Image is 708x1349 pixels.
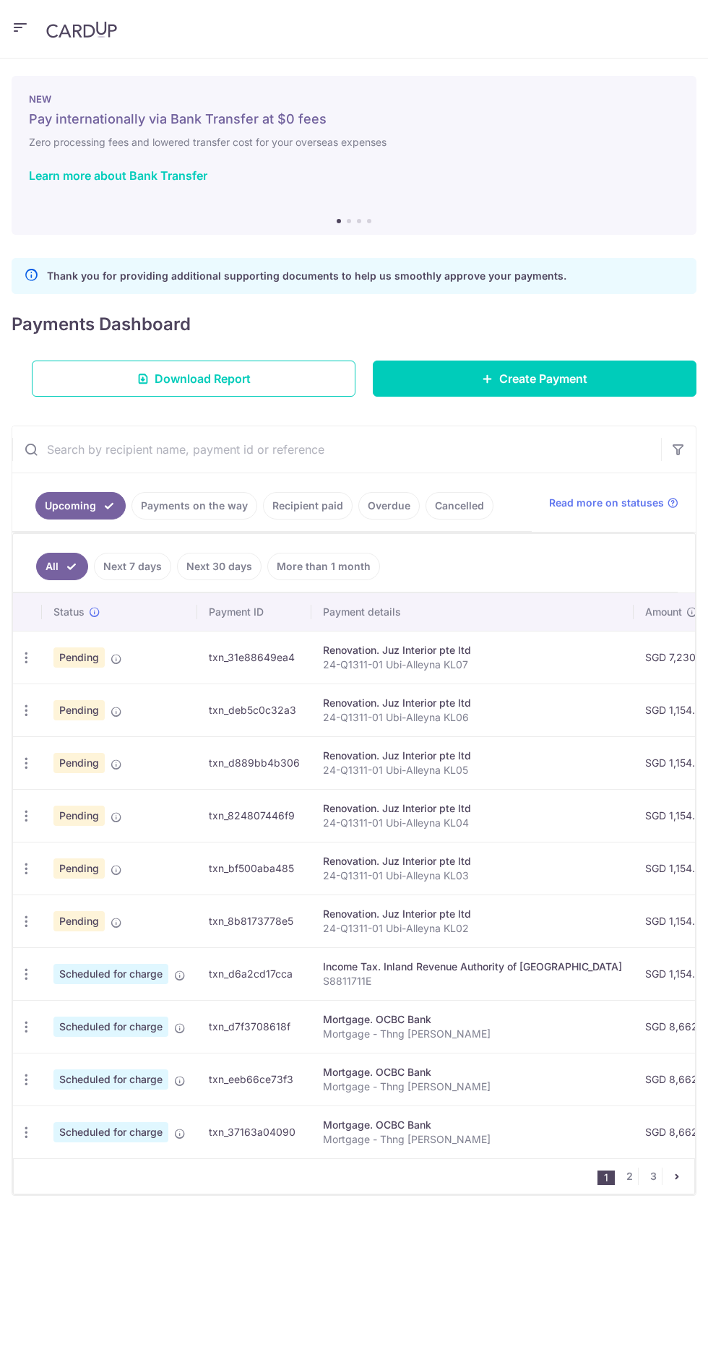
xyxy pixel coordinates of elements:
[426,492,493,520] a: Cancelled
[323,1012,622,1027] div: Mortgage. OCBC Bank
[53,647,105,668] span: Pending
[32,361,355,397] a: Download Report
[197,947,311,1000] td: txn_d6a2cd17cca
[53,806,105,826] span: Pending
[311,593,634,631] th: Payment details
[197,736,311,789] td: txn_d889bb4b306
[323,1027,622,1041] p: Mortgage - Thng [PERSON_NAME]
[29,111,679,128] h5: Pay internationally via Bank Transfer at $0 fees
[644,1168,662,1185] a: 3
[29,168,207,183] a: Learn more about Bank Transfer
[36,553,88,580] a: All
[177,553,262,580] a: Next 30 days
[197,593,311,631] th: Payment ID
[155,370,251,387] span: Download Report
[323,763,622,777] p: 24-Q1311-01 Ubi-Alleyna KL05
[263,492,353,520] a: Recipient paid
[53,964,168,984] span: Scheduled for charge
[645,605,682,619] span: Amount
[323,1132,622,1147] p: Mortgage - Thng [PERSON_NAME]
[323,869,622,883] p: 24-Q1311-01 Ubi-Alleyna KL03
[323,696,622,710] div: Renovation. Juz Interior pte ltd
[323,749,622,763] div: Renovation. Juz Interior pte ltd
[499,370,587,387] span: Create Payment
[197,789,311,842] td: txn_824807446f9
[197,1106,311,1158] td: txn_37163a04090
[29,134,679,151] h6: Zero processing fees and lowered transfer cost for your overseas expenses
[53,753,105,773] span: Pending
[47,267,566,285] p: Thank you for providing additional supporting documents to help us smoothly approve your payments.
[53,700,105,720] span: Pending
[597,1171,615,1185] li: 1
[323,643,622,658] div: Renovation. Juz Interior pte ltd
[267,553,380,580] a: More than 1 month
[197,842,311,895] td: txn_bf500aba485
[131,492,257,520] a: Payments on the way
[373,361,696,397] a: Create Payment
[323,974,622,988] p: S8811711E
[323,1079,622,1094] p: Mortgage - Thng [PERSON_NAME]
[94,553,171,580] a: Next 7 days
[29,93,679,105] p: NEW
[621,1168,638,1185] a: 2
[323,710,622,725] p: 24-Q1311-01 Ubi-Alleyna KL06
[323,801,622,816] div: Renovation. Juz Interior pte ltd
[323,907,622,921] div: Renovation. Juz Interior pte ltd
[323,960,622,974] div: Income Tax. Inland Revenue Authority of [GEOGRAPHIC_DATA]
[617,1306,694,1342] iframe: Opens a widget where you can find more information
[197,895,311,947] td: txn_8b8173778e5
[12,311,191,337] h4: Payments Dashboard
[197,684,311,736] td: txn_deb5c0c32a3
[53,1069,168,1090] span: Scheduled for charge
[53,911,105,931] span: Pending
[197,1053,311,1106] td: txn_eeb66ce73f3
[35,492,126,520] a: Upcoming
[12,426,661,473] input: Search by recipient name, payment id or reference
[323,1118,622,1132] div: Mortgage. OCBC Bank
[197,631,311,684] td: txn_31e88649ea4
[53,605,85,619] span: Status
[323,1065,622,1079] div: Mortgage. OCBC Bank
[597,1159,694,1194] nav: pager
[53,1122,168,1142] span: Scheduled for charge
[358,492,420,520] a: Overdue
[53,1017,168,1037] span: Scheduled for charge
[549,496,664,510] span: Read more on statuses
[323,658,622,672] p: 24-Q1311-01 Ubi-Alleyna KL07
[46,21,117,38] img: CardUp
[323,921,622,936] p: 24-Q1311-01 Ubi-Alleyna KL02
[323,816,622,830] p: 24-Q1311-01 Ubi-Alleyna KL04
[549,496,678,510] a: Read more on statuses
[53,858,105,879] span: Pending
[197,1000,311,1053] td: txn_d7f3708618f
[323,854,622,869] div: Renovation. Juz Interior pte ltd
